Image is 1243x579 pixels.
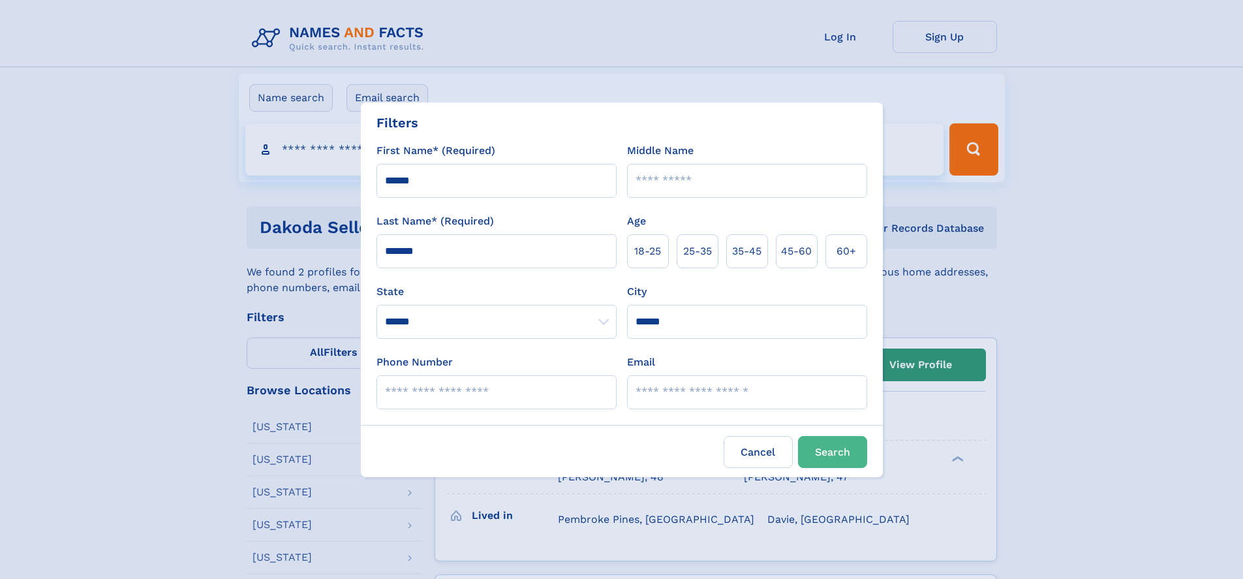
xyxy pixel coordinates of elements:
[798,436,867,468] button: Search
[376,113,418,133] div: Filters
[781,243,812,259] span: 45‑60
[724,436,793,468] label: Cancel
[627,213,646,229] label: Age
[683,243,712,259] span: 25‑35
[627,284,647,300] label: City
[376,213,494,229] label: Last Name* (Required)
[732,243,761,259] span: 35‑45
[634,243,661,259] span: 18‑25
[376,284,617,300] label: State
[836,243,856,259] span: 60+
[627,143,694,159] label: Middle Name
[376,354,453,370] label: Phone Number
[627,354,655,370] label: Email
[376,143,495,159] label: First Name* (Required)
